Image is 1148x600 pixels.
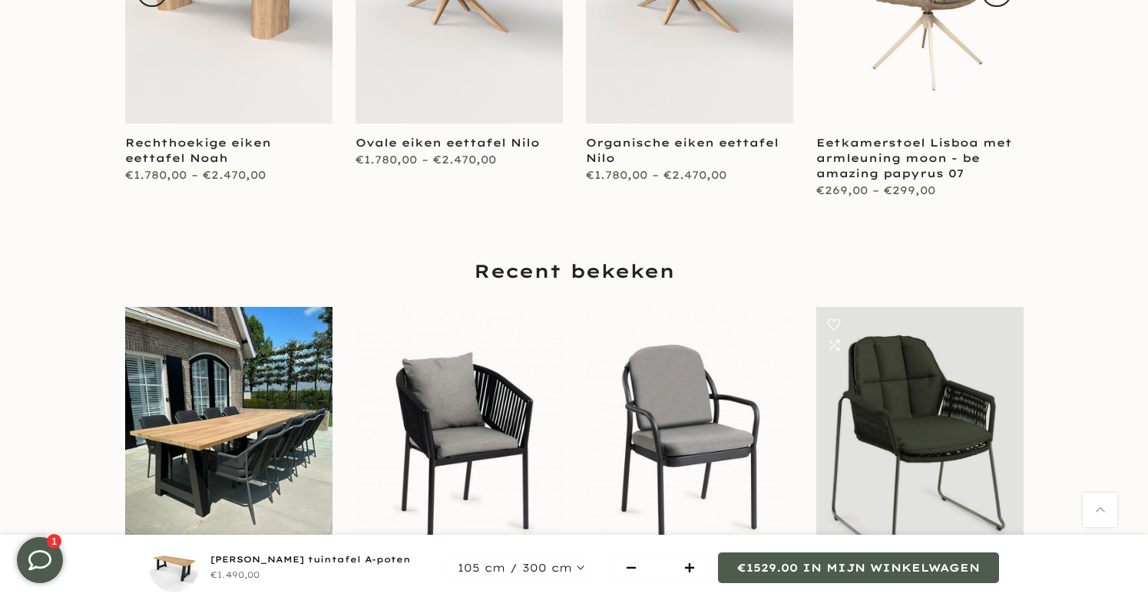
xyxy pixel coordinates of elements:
[816,136,1012,180] a: Eetkamerstoel Lisboa met armleuning moon - be amazing papyrus 07
[586,136,779,165] a: Organische eiken eettafel Nilo
[816,181,1024,200] div: €269,00 – €299,00
[356,136,540,150] a: Ovale eiken eettafel Nilo
[2,522,78,598] iframe: toggle-frame
[458,561,572,575] span: 105 cm / 300 cm
[125,166,332,185] div: €1.780,00 – €2.470,00
[718,552,999,583] button: €1529.00 in mijn winkelwagen
[1083,493,1117,527] a: Terug naar boven
[356,150,563,170] div: €1.780,00 – €2.470,00
[149,542,199,592] img: Tuintafel rechthoek iroko hout stalen a-poten
[737,561,980,575] span: €1529.00 in mijn winkelwagen
[586,166,793,185] div: €1.780,00 – €2.470,00
[210,568,411,583] div: €1.490,00
[474,258,675,284] span: Recent bekeken
[210,552,411,568] div: [PERSON_NAME] tuintafel A-poten
[125,136,271,165] a: Rechthoekige eiken eettafel Noah
[445,552,591,583] button: 105 cm / 300 cm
